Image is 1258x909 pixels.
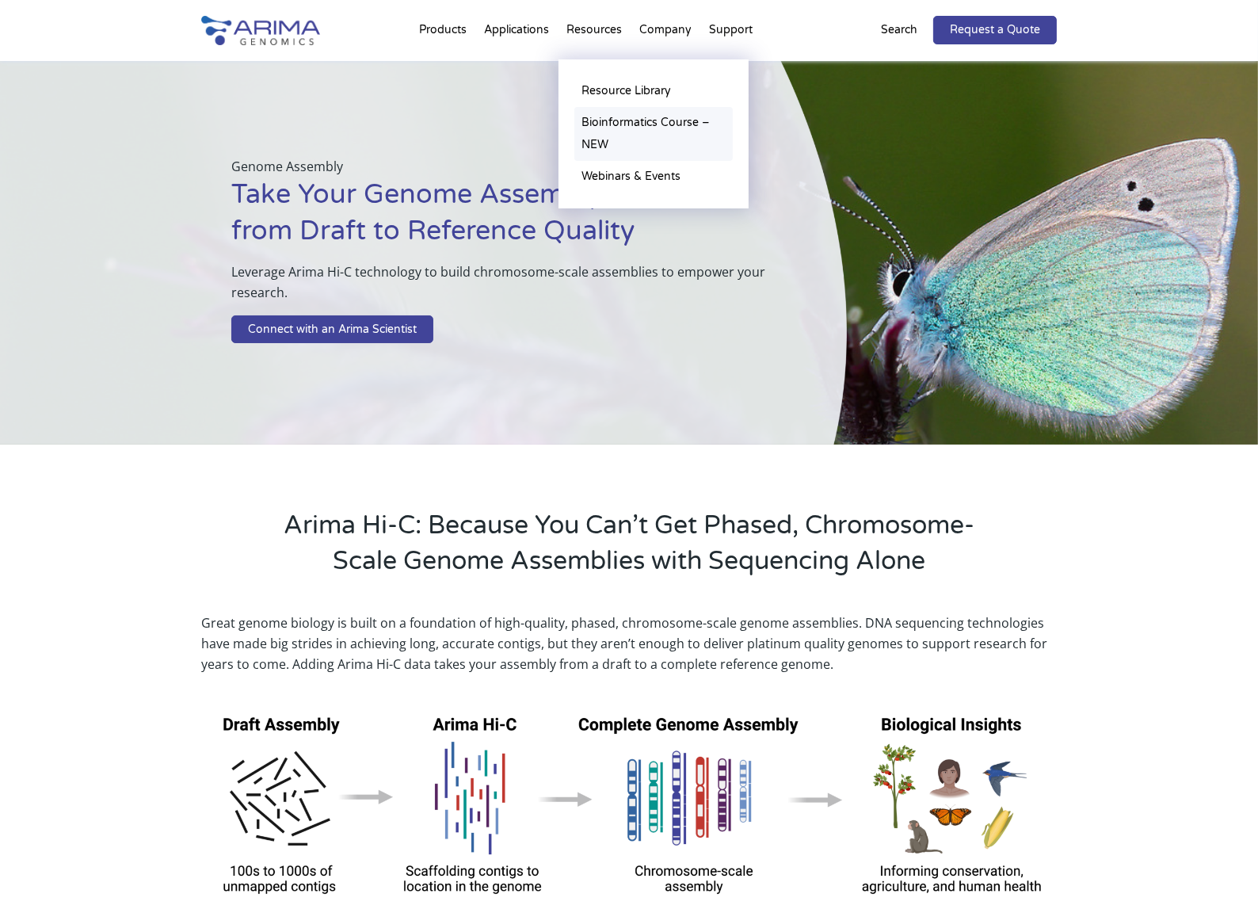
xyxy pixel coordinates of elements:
a: Resource Library [574,75,733,107]
img: Arima-Genomics-logo [201,16,320,45]
p: Search [881,20,917,40]
h2: Arima Hi-C: Because You Can’t Get Phased, Chromosome-Scale Genome Assemblies with Sequencing Alone [265,508,993,591]
h1: Take Your Genome Assembly from Draft to Reference Quality [231,177,768,262]
a: Connect with an Arima Scientist [231,315,433,344]
p: Great genome biology is built on a foundation of high-quality, phased, chromosome-scale genome as... [201,613,1057,674]
p: Leverage Arima Hi-C technology to build chromosome-scale assemblies to empower your research. [231,262,768,315]
a: Request a Quote [933,16,1057,44]
a: Bioinformatics Course – NEW [574,107,733,161]
a: Webinars & Events [574,161,733,193]
div: Genome Assembly [231,156,768,350]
